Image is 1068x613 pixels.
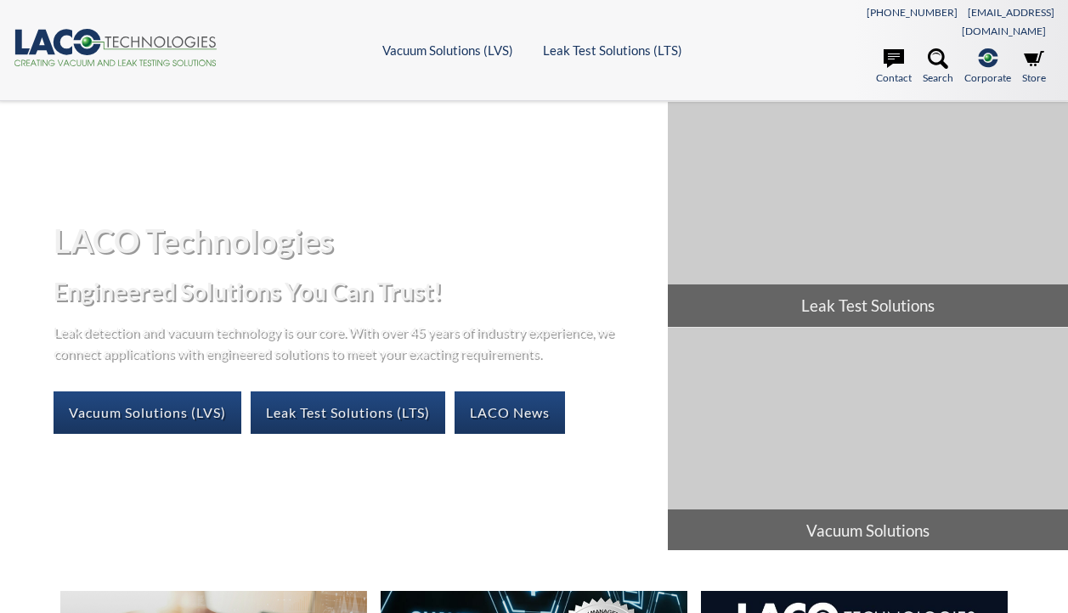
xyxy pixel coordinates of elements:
a: Contact [876,48,912,86]
h1: LACO Technologies [54,220,654,262]
a: Leak Test Solutions (LTS) [543,42,682,58]
a: Leak Test Solutions [668,102,1068,327]
span: Corporate [964,70,1011,86]
a: [EMAIL_ADDRESS][DOMAIN_NAME] [962,6,1054,37]
span: Vacuum Solutions [668,509,1068,552]
a: [PHONE_NUMBER] [867,6,958,19]
p: Leak detection and vacuum technology is our core. With over 45 years of industry experience, we c... [54,321,623,364]
a: Vacuum Solutions (LVS) [54,391,241,434]
h2: Engineered Solutions You Can Trust! [54,276,654,307]
a: LACO News [455,391,565,434]
a: Search [923,48,953,86]
span: Leak Test Solutions [668,284,1068,327]
a: Store [1022,48,1046,86]
a: Leak Test Solutions (LTS) [251,391,445,434]
a: Vacuum Solutions [668,328,1068,553]
a: Vacuum Solutions (LVS) [382,42,513,58]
